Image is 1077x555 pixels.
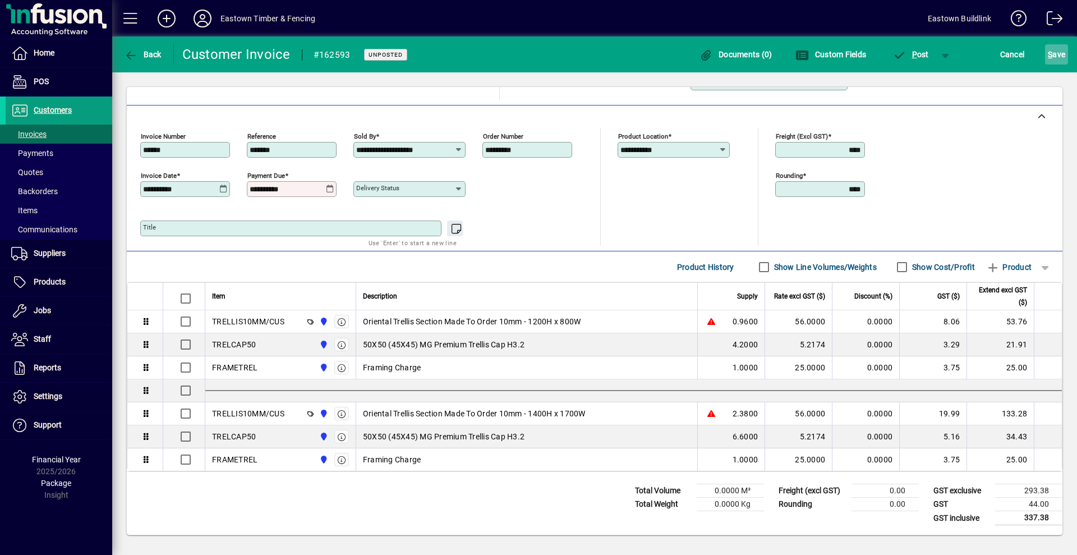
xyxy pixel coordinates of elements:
[143,223,156,231] mat-label: Title
[733,362,758,373] span: 1.0000
[1002,2,1027,39] a: Knowledge Base
[212,290,225,302] span: Item
[11,149,53,158] span: Payments
[697,44,775,65] button: Documents (0)
[6,163,112,182] a: Quotes
[6,383,112,411] a: Settings
[220,10,315,27] div: Eastown Timber & Fencing
[928,511,995,525] td: GST inclusive
[34,277,66,286] span: Products
[966,310,1034,333] td: 53.76
[6,325,112,354] a: Staff
[11,225,77,234] span: Communications
[733,339,758,350] span: 4.2000
[892,50,929,59] span: ost
[6,297,112,325] a: Jobs
[854,290,892,302] span: Discount (%)
[966,356,1034,379] td: 25.00
[1048,50,1052,59] span: S
[772,262,877,273] label: Show Line Volumes/Weights
[34,306,51,315] span: Jobs
[832,356,899,379] td: 0.0000
[121,44,164,65] button: Back
[1038,2,1063,39] a: Logout
[11,130,47,139] span: Invoices
[34,106,72,114] span: Customers
[316,315,329,328] span: Holyoake St
[212,431,256,442] div: TRELCAP50
[369,51,403,58] span: Unposted
[995,484,1062,498] td: 293.38
[966,402,1034,425] td: 133.28
[772,454,825,465] div: 25.0000
[34,392,62,401] span: Settings
[212,362,257,373] div: FRAMETREL
[852,498,919,511] td: 0.00
[618,132,668,140] mat-label: Product location
[774,290,825,302] span: Rate excl GST ($)
[832,448,899,471] td: 0.0000
[247,172,285,180] mat-label: Payment due
[185,8,220,29] button: Profile
[981,257,1037,277] button: Product
[212,408,284,419] div: TRELLIS10MM/CUS
[697,498,764,511] td: 0.0000 Kg
[141,172,177,180] mat-label: Invoice date
[212,339,256,350] div: TRELCAP50
[899,448,966,471] td: 3.75
[6,182,112,201] a: Backorders
[772,408,825,419] div: 56.0000
[995,498,1062,511] td: 44.00
[32,455,81,464] span: Financial Year
[733,408,758,419] span: 2.3800
[34,77,49,86] span: POS
[733,316,758,327] span: 0.9600
[212,454,257,465] div: FRAMETREL
[629,484,697,498] td: Total Volume
[795,50,866,59] span: Custom Fields
[6,268,112,296] a: Products
[772,316,825,327] div: 56.0000
[6,144,112,163] a: Payments
[316,453,329,466] span: Holyoake St
[772,431,825,442] div: 5.2174
[34,334,51,343] span: Staff
[852,484,919,498] td: 0.00
[899,333,966,356] td: 3.29
[887,44,935,65] button: Post
[928,10,991,27] div: Eastown Buildlink
[34,249,66,258] span: Suppliers
[112,44,174,65] app-page-header-button: Back
[6,39,112,67] a: Home
[1048,45,1065,63] span: ave
[363,408,586,419] span: Oriental Trellis Section Made To Order 10mm - 1400H x 1700W
[247,132,276,140] mat-label: Reference
[316,338,329,351] span: Holyoake St
[149,8,185,29] button: Add
[34,48,54,57] span: Home
[899,356,966,379] td: 3.75
[6,201,112,220] a: Items
[699,50,772,59] span: Documents (0)
[737,290,758,302] span: Supply
[899,425,966,448] td: 5.16
[363,316,581,327] span: Oriental Trellis Section Made To Order 10mm - 1200H x 800W
[629,498,697,511] td: Total Weight
[34,420,62,429] span: Support
[733,454,758,465] span: 1.0000
[6,125,112,144] a: Invoices
[182,45,291,63] div: Customer Invoice
[6,220,112,239] a: Communications
[363,339,524,350] span: 50X50 (45X45) MG Premium Trellis Cap H3.2
[11,187,58,196] span: Backorders
[776,172,803,180] mat-label: Rounding
[6,354,112,382] a: Reports
[697,484,764,498] td: 0.0000 M³
[937,290,960,302] span: GST ($)
[314,46,351,64] div: #162593
[966,333,1034,356] td: 21.91
[773,498,852,511] td: Rounding
[910,262,975,273] label: Show Cost/Profit
[912,50,917,59] span: P
[6,240,112,268] a: Suppliers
